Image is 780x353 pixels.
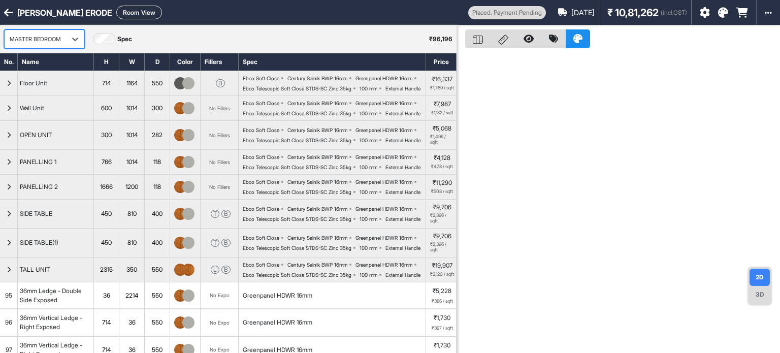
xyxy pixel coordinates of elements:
div: Century Sainik BWP 16mm [287,206,347,212]
span: ₹397 / sqft [432,325,453,332]
i: Colors [718,8,728,18]
div: 2315 [94,264,119,275]
div: T [211,239,219,247]
div: 550 [145,264,170,275]
div: MASTER BEDROOM [10,35,61,44]
img: thumb_726.jpg [182,316,194,329]
div: T [211,210,219,218]
span: ₹2,120 / sqft [430,272,454,277]
div: TALL UNIT [18,264,52,275]
span: ₹ 10,81,262 [607,5,659,20]
img: thumb_TW_708.jpg [174,129,186,141]
div: B [221,210,231,218]
div: Ebco Soft Close [243,206,279,212]
div: 300 [145,103,170,114]
img: thumb_TW_708.jpg [174,102,186,114]
div: 300 [94,130,119,141]
div: Century Sainik BWP 16mm [287,235,347,241]
div: Century Sainik BWP 16mm [287,154,347,160]
div: 550 [145,289,170,302]
div: External Handle [385,164,420,170]
div: Ebco Soft Close [243,100,279,106]
div: 100 mm [360,189,377,195]
div: 118 [145,156,170,168]
div: External Handle [385,85,420,91]
div: 36mm Vertical Ledge - Right Exposed [18,311,93,334]
span: ₹2,396 / sqft [430,242,454,253]
div: Greenpanel HDWR 16mm [355,262,412,268]
div: B [216,79,225,87]
p: ₹4,128 [434,154,450,162]
div: 36 [119,316,144,329]
div: 3D [750,286,770,303]
div: 810 [119,208,144,219]
span: 96 [5,318,12,327]
div: Greenpanel HDWR 16mm [355,100,412,106]
div: Ebco Soft Close [243,262,279,268]
p: ₹1,730 [434,313,450,323]
div: Greenpanel HDWR 16mm [243,291,312,300]
div: SIDE TABLE [18,208,54,219]
div: 118 [145,181,170,192]
div: Floor Unit [18,78,49,89]
div: 1014 [119,103,144,114]
div: Ebco Telescopic Soft Close STDS-SC Zinc 35kg [243,85,351,91]
div: Ebco Soft Close [243,75,279,81]
img: thumb_TW_708.jpg [174,264,186,276]
div: Ebco Telescopic Soft Close STDS-SC Zinc 35kg [243,137,351,143]
div: 714 [94,316,119,329]
div: D [145,53,170,71]
p: ₹16,337 [432,76,452,83]
div: 810 [119,237,144,248]
span: ₹1,182 / sqft [431,110,453,116]
div: Ebco Soft Close [243,179,279,185]
label: Spec [117,35,132,44]
div: No Fillers [209,184,230,190]
div: Century Sainik BWP 16mm [287,75,347,81]
div: Greenpanel HDWR 16mm [355,179,412,185]
span: ₹478 / sqft [431,164,453,170]
div: PANELLING 1 [18,156,58,168]
div: OPEN UNIT [18,130,54,141]
p: ₹5,228 [433,286,451,296]
div: 1666 [94,181,119,192]
div: External Handle [385,272,420,278]
img: thumb_SM_184_fullsheet_view.jpg [174,77,186,89]
div: 100 mm [360,85,377,91]
div: 400 [145,208,170,219]
img: thumb_TW_708.jpg [174,316,186,329]
div: No Expo [210,319,230,327]
div: Ebco Telescopic Soft Close STDS-SC Zinc 35kg [243,245,351,251]
div: W [119,53,145,71]
div: 100 mm [360,245,377,251]
button: Room View [116,6,162,19]
div: Greenpanel HDWR 16mm [355,154,412,160]
div: B [221,239,231,247]
img: thumb_TW_708.jpg [182,264,194,276]
p: ₹9,706 [433,204,451,211]
div: Spec [239,53,426,71]
div: 450 [94,237,119,248]
div: 450 [94,208,119,219]
div: Greenpanel HDWR 16mm [243,318,312,327]
p: ₹9,706 [433,233,451,240]
div: 600 [94,103,119,114]
div: Ebco Soft Close [243,154,279,160]
div: Greenpanel HDWR 16mm [355,206,412,212]
div: Ebco Soft Close [243,127,279,133]
img: thumb_726.jpg [182,181,194,193]
div: SIDE TABLE(1) [18,237,60,248]
span: 95 [5,291,12,300]
img: thumb_726.jpg [182,102,194,114]
div: L [211,266,219,274]
div: 100 mm [360,110,377,116]
div: Wall Unit [18,103,46,114]
div: Greenpanel HDWR 16mm [355,75,412,81]
div: 2214 [119,289,144,302]
div: 282 [145,130,170,141]
div: 100 mm [360,137,377,143]
div: 100 mm [360,164,377,170]
p: ₹5,068 [433,125,451,132]
div: 1200 [119,181,144,192]
p: ₹1,730 [434,341,450,350]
